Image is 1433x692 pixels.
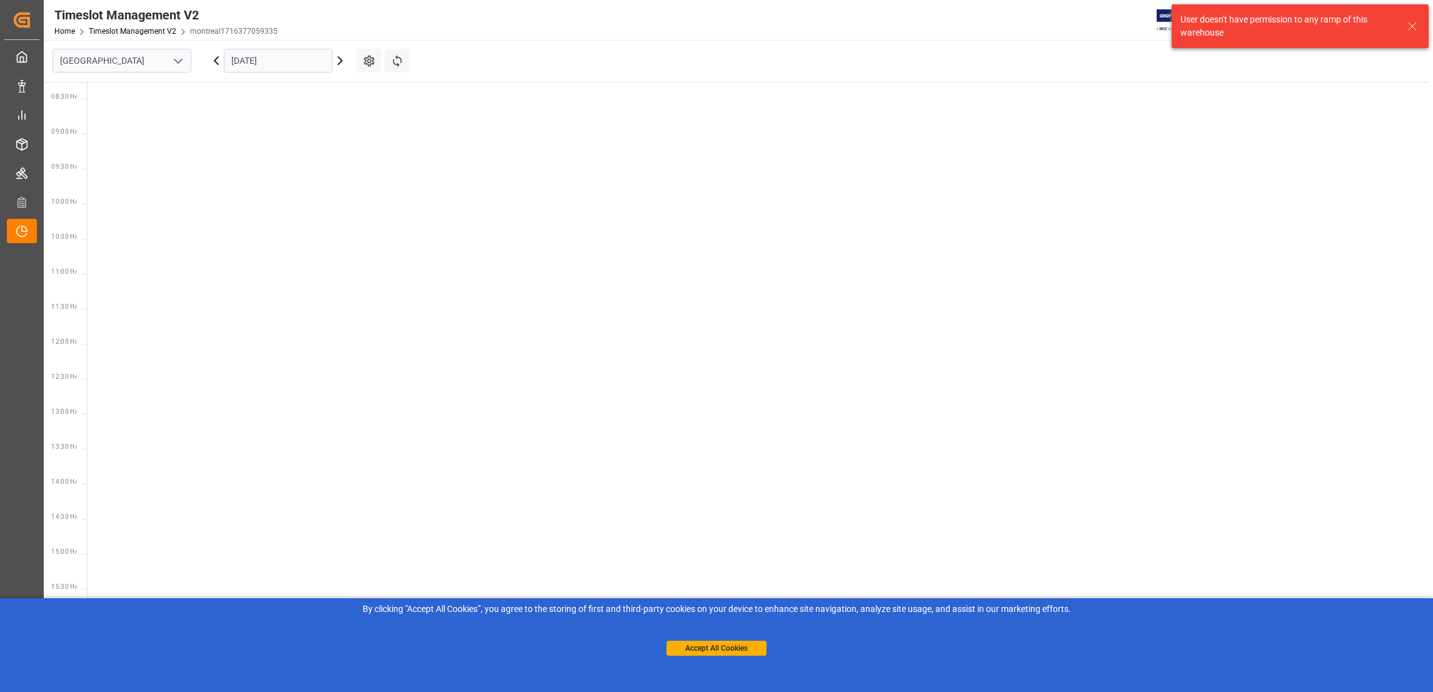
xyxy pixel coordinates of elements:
[51,93,77,100] span: 08:30 Hr
[51,443,77,450] span: 13:30 Hr
[51,478,77,485] span: 14:00 Hr
[51,373,77,380] span: 12:30 Hr
[51,268,77,275] span: 11:00 Hr
[51,548,77,555] span: 15:00 Hr
[53,49,191,73] input: Type to search/select
[224,49,333,73] input: DD.MM.YYYY
[51,303,77,310] span: 11:30 Hr
[666,641,767,656] button: Accept All Cookies
[1180,13,1395,39] div: User doesn't have permission to any ramp of this warehouse
[89,27,176,36] a: Timeslot Management V2
[54,27,75,36] a: Home
[51,163,77,170] span: 09:30 Hr
[51,408,77,415] span: 13:00 Hr
[54,6,278,24] div: Timeslot Management V2
[1157,9,1200,31] img: Exertis%20JAM%20-%20Email%20Logo.jpg_1722504956.jpg
[9,603,1424,616] div: By clicking "Accept All Cookies”, you agree to the storing of first and third-party cookies on yo...
[51,233,77,240] span: 10:30 Hr
[51,128,77,135] span: 09:00 Hr
[168,51,187,71] button: open menu
[51,513,77,520] span: 14:30 Hr
[51,583,77,590] span: 15:30 Hr
[51,338,77,345] span: 12:00 Hr
[51,198,77,205] span: 10:00 Hr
